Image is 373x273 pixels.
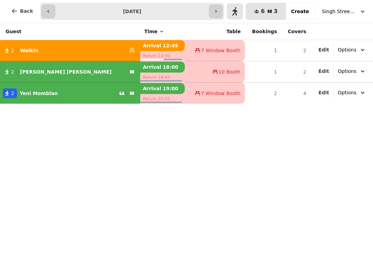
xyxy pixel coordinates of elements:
[281,61,310,83] td: 2
[144,28,164,35] button: Time
[318,90,329,95] span: Edit
[322,8,356,15] span: Singh Street Bruntsfield
[334,86,370,99] button: Options
[11,68,14,75] span: 2
[20,68,112,75] p: [PERSON_NAME] [PERSON_NAME]
[274,9,278,14] span: 3
[20,9,33,13] span: Back
[318,47,329,52] span: Edit
[281,40,310,62] td: 2
[140,83,185,94] p: Arrival 19:00
[140,94,185,104] p: Return 20:45
[140,51,185,61] p: Return 14:30
[291,9,309,14] span: Create
[20,47,38,54] p: Walkin
[318,69,329,74] span: Edit
[338,46,356,53] span: Options
[318,5,370,18] button: Singh Street Bruntsfield
[334,44,370,56] button: Options
[219,68,240,75] span: 10 Booth
[281,83,310,104] td: 4
[338,68,356,75] span: Options
[201,90,240,97] span: 7 Window Booth
[286,3,315,20] button: Create
[281,23,310,40] th: Covers
[245,61,281,83] td: 1
[185,23,245,40] th: Table
[245,40,281,62] td: 1
[144,28,157,35] span: Time
[245,83,281,104] td: 2
[6,3,39,19] button: Back
[318,68,329,75] button: Edit
[140,73,185,82] p: Return 19:45
[140,40,185,51] p: Arrival 12:45
[261,9,265,14] span: 6
[338,89,356,96] span: Options
[318,89,329,96] button: Edit
[11,47,14,54] span: 2
[246,3,286,20] button: 63
[245,23,281,40] th: Bookings
[140,62,185,73] p: Arrival 18:00
[11,90,14,97] span: 2
[334,65,370,77] button: Options
[20,90,58,97] p: Yeni Momblan
[318,46,329,53] button: Edit
[201,47,240,54] span: 7 Window Booth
